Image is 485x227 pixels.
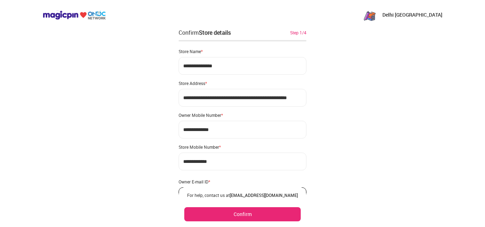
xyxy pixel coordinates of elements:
div: Confirm [179,28,231,37]
p: Delhi [GEOGRAPHIC_DATA] [382,11,442,18]
div: Store details [199,29,231,36]
div: Owner E-mail ID [179,179,306,185]
img: _2br-RkfgTRnykd0UVQyGvH0sbPHuQGZScrxQdQmzPvuFt0-9dB0QlPjWpEl_AjxNKKg2CFE1qv2Sh5LL7NqJrvLJpSa [363,8,377,22]
button: Confirm [184,207,301,221]
div: For help, contact us at [184,192,301,198]
div: Store Mobile Number [179,144,306,150]
div: Step 1/4 [290,29,306,36]
img: ondc-logo-new-small.8a59708e.svg [43,10,106,20]
div: Store Address [179,80,306,86]
a: [EMAIL_ADDRESS][DOMAIN_NAME] [230,192,298,198]
div: Owner Mobile Number [179,112,306,118]
div: Store Name [179,49,306,54]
